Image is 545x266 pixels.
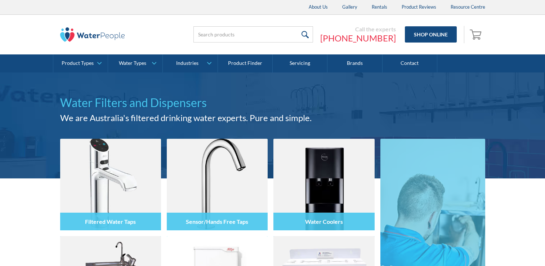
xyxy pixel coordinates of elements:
[60,139,161,230] img: Filtered Water Taps
[320,26,396,33] div: Call the experts
[470,28,483,40] img: shopping cart
[108,54,162,72] a: Water Types
[468,26,485,43] a: Open empty cart
[383,54,437,72] a: Contact
[62,60,94,66] div: Product Types
[320,33,396,44] a: [PHONE_NUMBER]
[119,60,146,66] div: Water Types
[163,54,217,72] a: Industries
[273,139,374,230] img: Water Coolers
[305,218,343,225] h4: Water Coolers
[60,27,125,42] img: The Water People
[85,218,136,225] h4: Filtered Water Taps
[218,54,273,72] a: Product Finder
[193,26,313,43] input: Search products
[273,54,327,72] a: Servicing
[186,218,248,225] h4: Sensor/Hands Free Taps
[176,60,198,66] div: Industries
[405,26,457,43] a: Shop Online
[167,139,268,230] img: Sensor/Hands Free Taps
[327,54,382,72] a: Brands
[53,54,108,72] a: Product Types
